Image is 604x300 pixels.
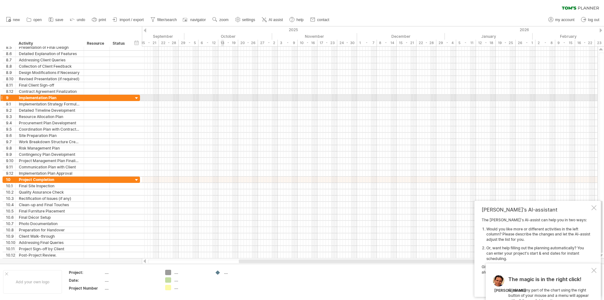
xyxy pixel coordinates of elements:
div: Implementation Plan Approval [19,170,81,176]
div: 10.10 [6,240,15,246]
div: 22 - 28 [159,40,179,46]
div: Project Sign-off by Client [19,246,81,252]
div: 15 - 21 [397,40,417,46]
div: 19 - 25 [496,40,516,46]
div: December 2025 [357,33,445,40]
div: 9 - 15 [555,40,575,46]
div: 10 [6,177,15,183]
div: 6 - 12 [199,40,218,46]
span: undo [77,18,85,22]
div: 10.3 [6,195,15,201]
div: 9 [6,95,15,101]
div: Clean-up and Final Touches [19,202,81,208]
div: 8.5 [6,44,15,50]
div: October 2025 [184,33,272,40]
div: Final Client Sign-off [19,82,81,88]
div: 8 - 14 [377,40,397,46]
span: zoom [219,18,228,22]
a: zoom [211,16,230,24]
div: 10.5 [6,208,15,214]
a: help [288,16,305,24]
div: 8.11 [6,82,15,88]
div: [PERSON_NAME]'s AI-assistant [482,207,590,213]
a: my account [547,16,576,24]
div: 24 - 30 [337,40,357,46]
div: 9.12 [6,170,15,176]
div: 3 - 9 [278,40,298,46]
a: settings [234,16,257,24]
div: .... [224,270,258,275]
div: Status [113,40,126,47]
div: Client Walk-through [19,233,81,239]
div: Project Completion [19,177,81,183]
div: 20 - 26 [238,40,258,46]
div: 8.8 [6,63,15,69]
div: 9.7 [6,139,15,145]
div: .... [174,277,209,283]
span: open [33,18,42,22]
div: 22 - 28 [417,40,436,46]
div: Project Number [69,286,103,291]
div: 2 - 8 [535,40,555,46]
div: November 2025 [272,33,357,40]
span: contact [317,18,329,22]
span: new [13,18,20,22]
div: Implementation Plan [19,95,81,101]
div: Project: [69,270,103,275]
div: Communication Plan with Client [19,164,81,170]
div: 10.7 [6,221,15,227]
span: log out [588,18,599,22]
a: open [25,16,44,24]
span: save [55,18,63,22]
div: 9.4 [6,120,15,126]
div: Date: [69,278,103,283]
div: 29 - 4 [436,40,456,46]
div: 10.6 [6,214,15,220]
div: Post-Project Review. [19,252,81,258]
a: save [47,16,65,24]
div: Design Modifications if Necessary [19,70,81,76]
a: print [90,16,108,24]
div: 8.10 [6,76,15,82]
div: 8.6 [6,51,15,57]
a: AI assist [260,16,285,24]
div: 9.11 [6,164,15,170]
div: 1 - 7 [357,40,377,46]
div: 8.9 [6,70,15,76]
span: navigator [190,18,206,22]
div: 27 - 2 [258,40,278,46]
span: The magic is in the right click! [508,276,581,286]
div: 9.3 [6,114,15,120]
div: 9.9 [6,151,15,157]
div: .... [105,286,158,291]
div: 8.7 [6,57,15,63]
div: Project Management Plan Finalization [19,158,81,164]
a: undo [68,16,87,24]
div: Revised Presentation (if required) [19,76,81,82]
div: 10 - 16 [298,40,317,46]
div: 8.12 [6,88,15,94]
div: Final Furniture Placement [19,208,81,214]
div: 29 - 5 [179,40,199,46]
div: [PERSON_NAME] [494,288,526,293]
a: contact [309,16,331,24]
div: September 2025 [99,33,184,40]
div: Final Décor Setup [19,214,81,220]
div: Resource Allocation Plan [19,114,81,120]
div: .... [105,270,158,275]
div: 16 - 22 [575,40,595,46]
span: import / export [120,18,144,22]
div: Procurement Plan Development [19,120,81,126]
div: Preparation for Handover [19,227,81,233]
span: my account [555,18,574,22]
a: log out [579,16,601,24]
div: .... [105,278,158,283]
div: Site Preparation Plan [19,133,81,139]
div: Addressing Final Queries [19,240,81,246]
a: filter/search [149,16,179,24]
div: Activity [19,40,80,47]
a: import / export [111,16,146,24]
div: 5 - 11 [456,40,476,46]
div: Implementation Strategy Formulation [19,101,81,107]
span: settings [242,18,255,22]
